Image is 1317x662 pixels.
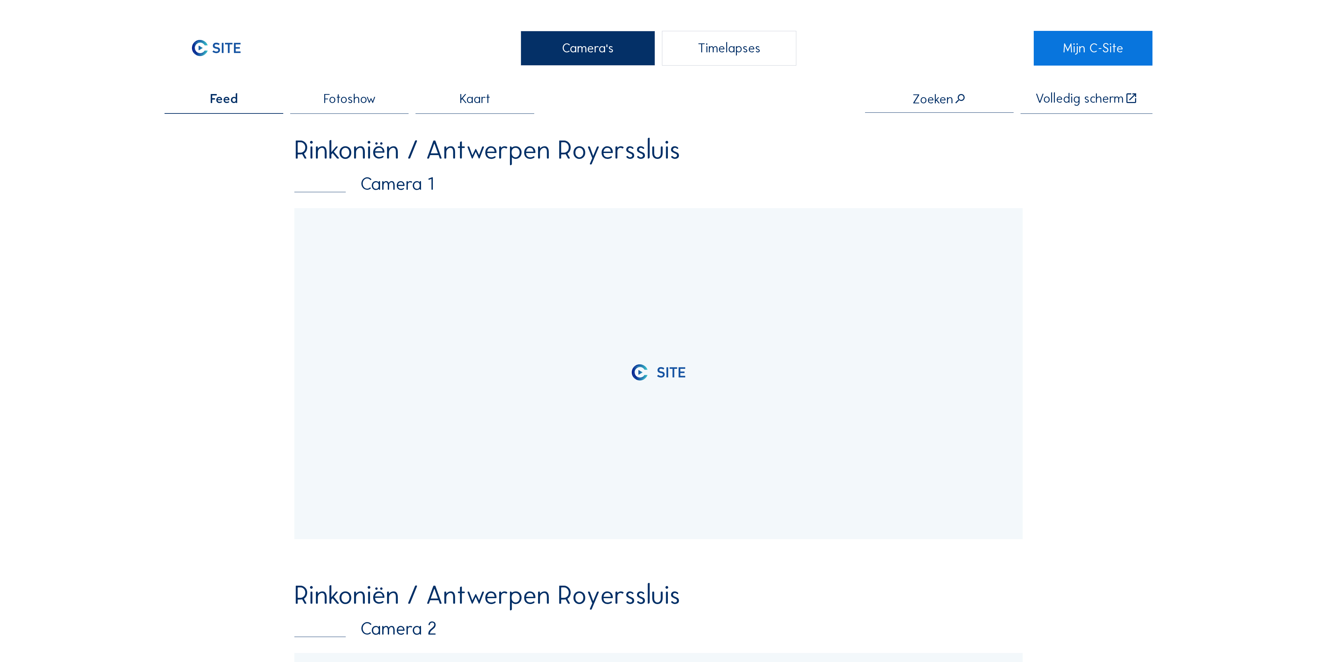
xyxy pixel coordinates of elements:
span: Feed [210,92,238,105]
span: Fotoshow [324,92,376,105]
div: Camera 2 [294,620,1023,638]
div: Zoeken [913,92,966,105]
div: Volledig scherm [1035,92,1124,105]
img: C-SITE Logo [165,31,268,66]
img: logo_pic [635,361,645,377]
div: Rinkoniën / Antwerpen Royerssluis [294,137,1023,163]
div: Timelapses [662,31,796,66]
span: Kaart [460,92,490,105]
div: Camera's [521,31,655,66]
a: Mijn C-Site [1034,31,1152,66]
img: logo_text [657,367,685,378]
a: C-SITE Logo [165,31,283,66]
div: Camera 1 [294,175,1023,193]
div: Rinkoniën / Antwerpen Royerssluis [294,582,1023,608]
